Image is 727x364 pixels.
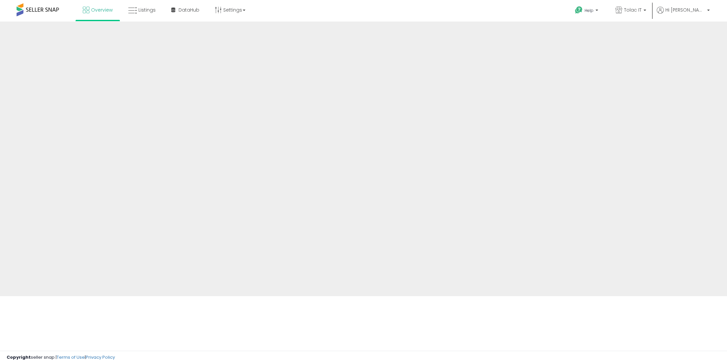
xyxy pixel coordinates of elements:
[91,7,113,13] span: Overview
[665,7,705,13] span: Hi [PERSON_NAME]
[575,6,583,14] i: Get Help
[585,8,594,13] span: Help
[570,1,605,22] a: Help
[624,7,642,13] span: Tolac IT
[138,7,156,13] span: Listings
[179,7,199,13] span: DataHub
[657,7,710,22] a: Hi [PERSON_NAME]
